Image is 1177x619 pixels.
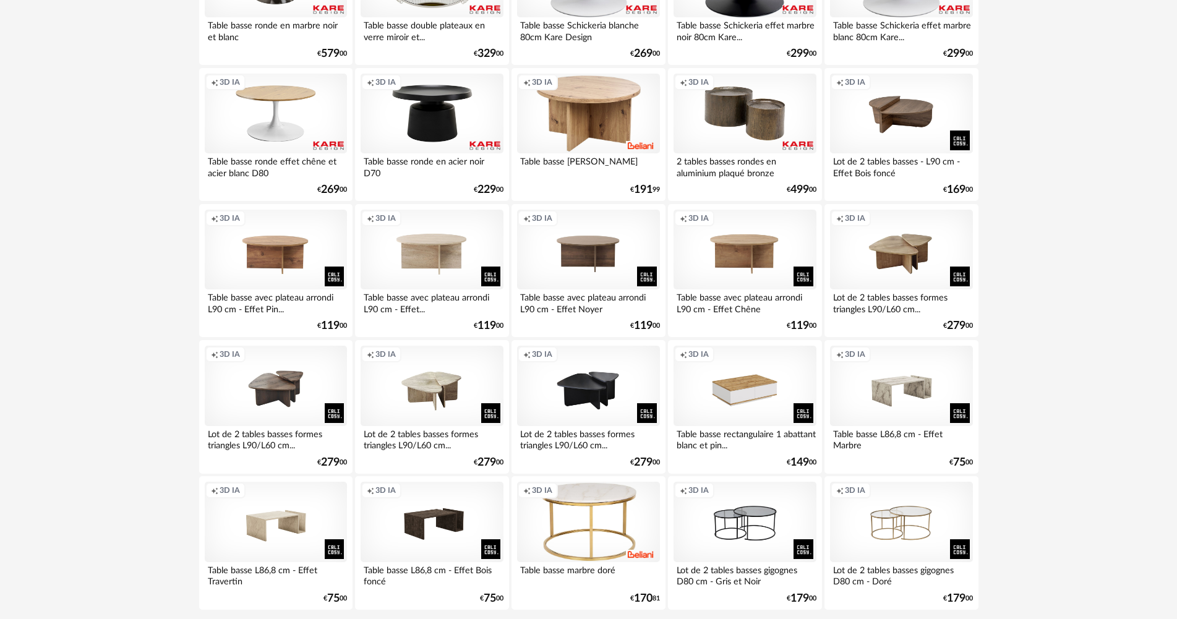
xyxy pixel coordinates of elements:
[199,340,353,474] a: Creation icon 3D IA Lot de 2 tables basses formes triangles L90/L60 cm... €27900
[845,349,865,359] span: 3D IA
[321,458,340,467] span: 279
[824,204,978,338] a: Creation icon 3D IA Lot de 2 tables basses formes triangles L90/L60 cm... €27900
[480,594,503,603] div: € 00
[830,153,972,178] div: Lot de 2 tables basses - L90 cm - Effet Bois foncé
[361,153,503,178] div: Table basse ronde en acier noir D70
[220,213,240,223] span: 3D IA
[477,186,496,194] span: 229
[323,594,347,603] div: € 00
[787,594,816,603] div: € 00
[790,49,809,58] span: 299
[674,289,816,314] div: Table basse avec plateau arrondi L90 cm - Effet Chêne
[630,49,660,58] div: € 00
[484,594,496,603] span: 75
[361,562,503,587] div: Table basse L86,8 cm - Effet Bois foncé
[205,562,347,587] div: Table basse L86,8 cm - Effet Travertin
[517,562,659,587] div: Table basse marbre doré
[634,458,653,467] span: 279
[836,213,844,223] span: Creation icon
[517,289,659,314] div: Table basse avec plateau arrondi L90 cm - Effet Noyer
[836,349,844,359] span: Creation icon
[321,322,340,330] span: 119
[688,485,709,495] span: 3D IA
[688,77,709,87] span: 3D IA
[830,426,972,451] div: Table basse L86,8 cm - Effet Marbre
[947,322,965,330] span: 279
[205,426,347,451] div: Lot de 2 tables basses formes triangles L90/L60 cm...
[836,77,844,87] span: Creation icon
[830,289,972,314] div: Lot de 2 tables basses formes triangles L90/L60 cm...
[367,485,374,495] span: Creation icon
[199,204,353,338] a: Creation icon 3D IA Table basse avec plateau arrondi L90 cm - Effet Pin... €11900
[511,340,665,474] a: Creation icon 3D IA Lot de 2 tables basses formes triangles L90/L60 cm... €27900
[630,458,660,467] div: € 00
[361,289,503,314] div: Table basse avec plateau arrondi L90 cm - Effet...
[477,322,496,330] span: 119
[688,349,709,359] span: 3D IA
[523,213,531,223] span: Creation icon
[668,204,821,338] a: Creation icon 3D IA Table basse avec plateau arrondi L90 cm - Effet Chêne €11900
[790,458,809,467] span: 149
[474,458,503,467] div: € 00
[211,485,218,495] span: Creation icon
[947,594,965,603] span: 179
[211,77,218,87] span: Creation icon
[517,153,659,178] div: Table basse [PERSON_NAME]
[523,349,531,359] span: Creation icon
[367,349,374,359] span: Creation icon
[361,17,503,42] div: Table basse double plateaux en verre miroir et...
[532,213,552,223] span: 3D IA
[220,77,240,87] span: 3D IA
[375,213,396,223] span: 3D IA
[790,594,809,603] span: 179
[845,485,865,495] span: 3D IA
[680,77,687,87] span: Creation icon
[680,213,687,223] span: Creation icon
[317,322,347,330] div: € 00
[630,594,660,603] div: € 81
[680,485,687,495] span: Creation icon
[317,458,347,467] div: € 00
[327,594,340,603] span: 75
[523,77,531,87] span: Creation icon
[517,426,659,451] div: Lot de 2 tables basses formes triangles L90/L60 cm...
[634,322,653,330] span: 119
[630,186,660,194] div: € 99
[220,349,240,359] span: 3D IA
[787,49,816,58] div: € 00
[943,49,973,58] div: € 00
[634,186,653,194] span: 191
[220,485,240,495] span: 3D IA
[943,322,973,330] div: € 00
[355,340,508,474] a: Creation icon 3D IA Lot de 2 tables basses formes triangles L90/L60 cm... €27900
[321,49,340,58] span: 579
[824,476,978,610] a: Creation icon 3D IA Lot de 2 tables basses gigognes D80 cm - Doré €17900
[787,186,816,194] div: € 00
[674,153,816,178] div: 2 tables basses rondes en aluminium plaqué bronze
[375,349,396,359] span: 3D IA
[953,458,965,467] span: 75
[511,68,665,202] a: Creation icon 3D IA Table basse [PERSON_NAME] €19199
[474,322,503,330] div: € 00
[474,186,503,194] div: € 00
[532,485,552,495] span: 3D IA
[523,485,531,495] span: Creation icon
[477,49,496,58] span: 329
[824,340,978,474] a: Creation icon 3D IA Table basse L86,8 cm - Effet Marbre €7500
[517,17,659,42] div: Table basse Schickeria blanche 80cm Kare Design
[367,213,374,223] span: Creation icon
[511,204,665,338] a: Creation icon 3D IA Table basse avec plateau arrondi L90 cm - Effet Noyer €11900
[688,213,709,223] span: 3D IA
[321,186,340,194] span: 269
[375,77,396,87] span: 3D IA
[367,77,374,87] span: Creation icon
[790,186,809,194] span: 499
[680,349,687,359] span: Creation icon
[824,68,978,202] a: Creation icon 3D IA Lot de 2 tables basses - L90 cm - Effet Bois foncé €16900
[474,49,503,58] div: € 00
[205,289,347,314] div: Table basse avec plateau arrondi L90 cm - Effet Pin...
[532,349,552,359] span: 3D IA
[205,153,347,178] div: Table basse ronde effet chêne et acier blanc D80
[199,476,353,610] a: Creation icon 3D IA Table basse L86,8 cm - Effet Travertin €7500
[634,594,653,603] span: 170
